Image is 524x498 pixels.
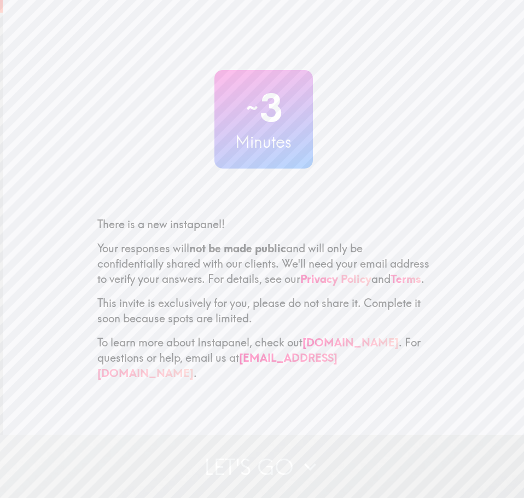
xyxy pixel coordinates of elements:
[97,217,225,231] span: There is a new instapanel!
[302,335,399,349] a: [DOMAIN_NAME]
[214,130,313,153] h3: Minutes
[97,241,430,287] p: Your responses will and will only be confidentially shared with our clients. We'll need your emai...
[97,296,430,326] p: This invite is exclusively for you, please do not share it. Complete it soon because spots are li...
[214,85,313,130] h2: 3
[97,351,337,380] a: [EMAIL_ADDRESS][DOMAIN_NAME]
[244,91,260,124] span: ~
[97,335,430,381] p: To learn more about Instapanel, check out . For questions or help, email us at .
[189,241,286,255] b: not be made public
[391,272,421,286] a: Terms
[300,272,371,286] a: Privacy Policy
